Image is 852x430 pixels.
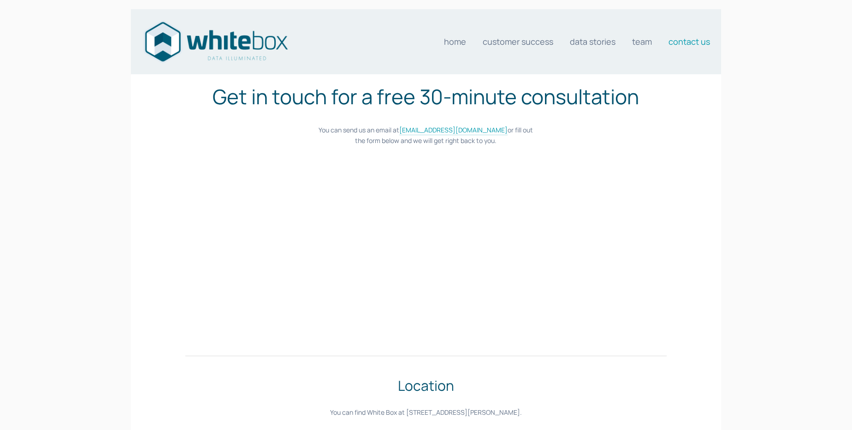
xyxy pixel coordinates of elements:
[632,32,652,51] a: Team
[570,32,615,51] a: Data stories
[185,407,667,418] p: You can find White Box at [STREET_ADDRESS][PERSON_NAME].
[185,81,667,112] h1: Get in touch for a free 30-minute consultation
[444,32,466,51] a: Home
[142,19,290,65] img: Data consultants
[669,32,710,51] a: Contact us
[185,375,667,396] h2: Location
[399,125,508,135] a: [EMAIL_ADDRESS][DOMAIN_NAME]
[185,125,667,146] p: You can send us an email at or fill out the form below and we will get right back to you.
[235,161,617,337] iframe: Form 0
[483,32,553,51] a: Customer Success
